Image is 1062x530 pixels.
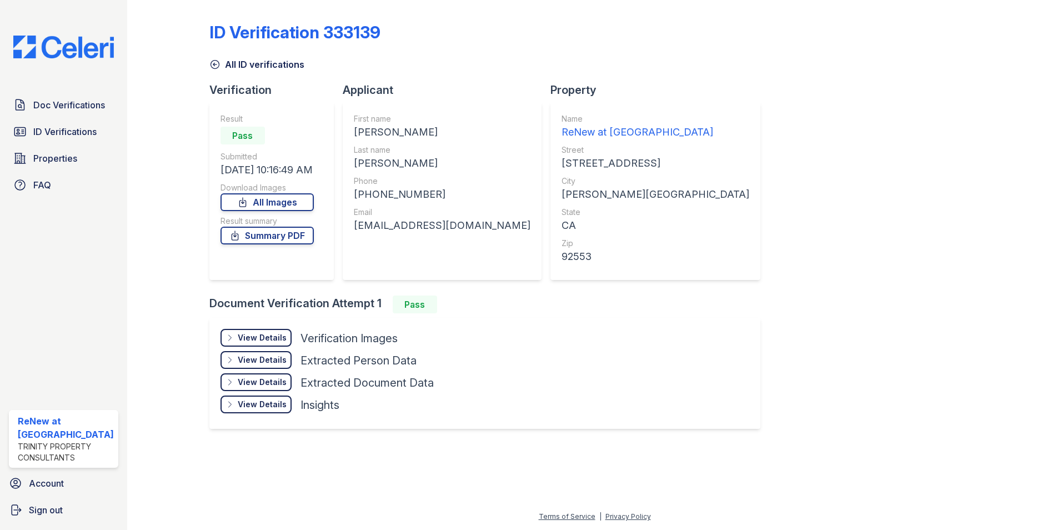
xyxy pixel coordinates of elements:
[238,332,287,343] div: View Details
[221,193,314,211] a: All Images
[550,82,769,98] div: Property
[33,125,97,138] span: ID Verifications
[221,127,265,144] div: Pass
[9,174,118,196] a: FAQ
[29,477,64,490] span: Account
[209,296,769,313] div: Document Verification Attempt 1
[209,22,380,42] div: ID Verification 333139
[221,227,314,244] a: Summary PDF
[9,94,118,116] a: Doc Verifications
[18,414,114,441] div: ReNew at [GEOGRAPHIC_DATA]
[393,296,437,313] div: Pass
[562,113,749,124] div: Name
[18,441,114,463] div: Trinity Property Consultants
[238,354,287,366] div: View Details
[300,353,417,368] div: Extracted Person Data
[354,207,530,218] div: Email
[354,187,530,202] div: [PHONE_NUMBER]
[209,82,343,98] div: Verification
[562,113,749,140] a: Name ReNew at [GEOGRAPHIC_DATA]
[562,144,749,156] div: Street
[354,218,530,233] div: [EMAIL_ADDRESS][DOMAIN_NAME]
[221,162,314,178] div: [DATE] 10:16:49 AM
[9,147,118,169] a: Properties
[562,176,749,187] div: City
[4,472,123,494] a: Account
[539,512,595,521] a: Terms of Service
[221,216,314,227] div: Result summary
[221,151,314,162] div: Submitted
[562,238,749,249] div: Zip
[33,178,51,192] span: FAQ
[605,512,651,521] a: Privacy Policy
[238,377,287,388] div: View Details
[4,499,123,521] a: Sign out
[562,218,749,233] div: CA
[354,144,530,156] div: Last name
[29,503,63,517] span: Sign out
[33,98,105,112] span: Doc Verifications
[354,113,530,124] div: First name
[354,176,530,187] div: Phone
[562,124,749,140] div: ReNew at [GEOGRAPHIC_DATA]
[300,331,398,346] div: Verification Images
[300,375,434,391] div: Extracted Document Data
[343,82,550,98] div: Applicant
[300,397,339,413] div: Insights
[599,512,602,521] div: |
[9,121,118,143] a: ID Verifications
[238,399,287,410] div: View Details
[354,156,530,171] div: [PERSON_NAME]
[562,207,749,218] div: State
[4,36,123,58] img: CE_Logo_Blue-a8612792a0a2168367f1c8372b55b34899dd931a85d93a1a3d3e32e68fde9ad4.png
[33,152,77,165] span: Properties
[221,113,314,124] div: Result
[221,182,314,193] div: Download Images
[562,156,749,171] div: [STREET_ADDRESS]
[562,249,749,264] div: 92553
[209,58,304,71] a: All ID verifications
[354,124,530,140] div: [PERSON_NAME]
[562,187,749,202] div: [PERSON_NAME][GEOGRAPHIC_DATA]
